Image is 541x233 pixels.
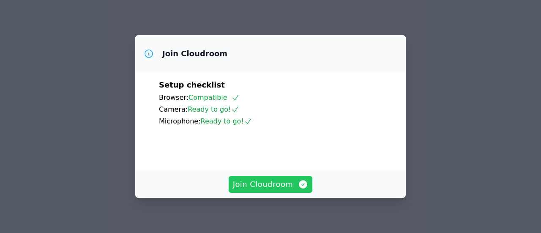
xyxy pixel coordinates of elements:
span: Join Cloudroom [233,178,309,190]
button: Join Cloudroom [229,176,313,193]
span: Browser: [159,93,189,101]
span: Compatible [189,93,240,101]
span: Microphone: [159,117,201,125]
span: Camera: [159,105,188,113]
span: Setup checklist [159,80,225,89]
h3: Join Cloudroom [162,49,227,59]
span: Ready to go! [188,105,239,113]
span: Ready to go! [201,117,252,125]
